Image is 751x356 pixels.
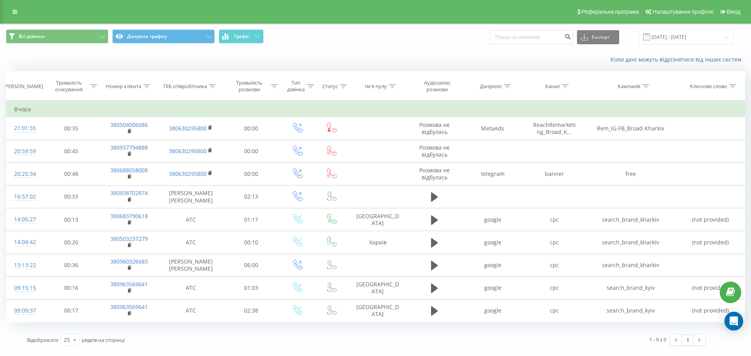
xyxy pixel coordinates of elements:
a: 1 [682,334,694,345]
td: google [462,276,523,299]
td: google [462,208,523,231]
div: Ім'я пулу [365,83,387,90]
span: Відображати [27,336,58,343]
td: (not provided) [676,276,745,299]
div: 25 [64,336,70,344]
td: 00:48 [43,163,100,185]
div: 13:13:22 [14,258,35,273]
td: АТС [159,208,223,231]
a: 380504006086 [110,121,148,128]
td: (not provided) [676,231,745,254]
td: search_brand_kyiv [585,299,676,322]
span: Розмова не відбулась [419,121,450,136]
td: cpc [524,231,585,254]
td: search_brand_kharkiv [585,254,676,276]
td: Вчора [6,101,745,117]
td: 00:35 [43,117,100,140]
div: 09:15:15 [14,280,35,296]
input: Пошук за номером [490,30,573,44]
div: Джерело [480,83,502,90]
td: cpc [524,208,585,231]
span: Реферальна програма [582,9,639,15]
span: Вихід [727,9,740,15]
td: 01:17 [223,208,280,231]
td: MetaAds [462,117,523,140]
td: 06:00 [223,254,280,276]
td: 00:20 [43,231,100,254]
td: 00:10 [223,231,280,254]
td: 00:45 [43,140,100,163]
div: 16:57:02 [14,189,35,204]
a: 380683790618 [110,212,148,220]
td: [GEOGRAPHIC_DATA] [348,276,408,299]
td: google [462,254,523,276]
div: Канал [545,83,560,90]
a: 380503237279 [110,235,148,242]
td: 00:17 [43,299,100,322]
button: Всі дзвінки [6,29,108,43]
td: cpc [524,299,585,322]
td: 00:00 [223,117,280,140]
td: Харків [348,231,408,254]
span: Розмова не відбулась [419,144,450,158]
td: search_brand_kharkiv [585,231,676,254]
button: Джерела трафіку [112,29,215,43]
td: АТС [159,299,223,322]
div: 1 - 9 з 9 [649,336,666,343]
a: 380938702874 [110,189,148,197]
a: 380630295800 [169,170,207,177]
div: ПІБ співробітника [163,83,207,90]
a: 380937794888 [110,144,148,151]
div: [PERSON_NAME] [4,83,43,90]
td: 02:38 [223,299,280,322]
td: banner [524,163,585,185]
td: search_brand_kyiv [585,276,676,299]
div: 09:09:37 [14,303,35,318]
td: [GEOGRAPHIC_DATA] [348,299,408,322]
span: Всі дзвінки [19,33,45,40]
td: [PERSON_NAME] [PERSON_NAME] [159,254,223,276]
td: cpc [524,254,585,276]
td: 01:03 [223,276,280,299]
a: Коли дані можуть відрізнятися вiд інших систем [611,56,745,63]
td: 00:16 [43,276,100,299]
td: free [585,163,676,185]
td: google [462,299,523,322]
div: Аудіозапис розмови [414,80,460,93]
td: google [462,231,523,254]
td: 00:00 [223,163,280,185]
div: Номер клієнта [106,83,141,90]
span: рядків на сторінці [82,336,125,343]
td: Rem_IG-FB_Broad-Kharkiv [585,117,676,140]
td: cpc [524,276,585,299]
a: 380963569641 [110,303,148,311]
div: 14:04:42 [14,235,35,250]
div: Open Intercom Messenger [724,312,743,331]
td: 02:13 [223,185,280,208]
td: 00:00 [223,140,280,163]
td: АТС [159,276,223,299]
button: Графік [219,29,264,43]
a: 380960326683 [110,258,148,265]
span: Графік [234,34,249,39]
a: 380630295800 [169,125,207,132]
div: 21:01:55 [14,121,35,136]
div: Тип дзвінка [287,80,305,93]
span: Розмова не відбулась [419,166,450,181]
div: 20:59:59 [14,144,35,159]
td: [PERSON_NAME] [PERSON_NAME] [159,185,223,208]
td: [GEOGRAPHIC_DATA] [348,208,408,231]
div: Тривалість очікування [50,80,89,93]
div: Тривалість розмови [230,80,269,93]
td: (not provided) [676,208,745,231]
td: 00:13 [43,208,100,231]
td: АТС [159,231,223,254]
td: telegram [462,163,523,185]
button: Експорт [577,30,619,44]
div: Кампанія [618,83,640,90]
span: ReachRemarketing_Broad_K... [533,121,576,136]
a: 380630295800 [169,147,207,155]
div: 20:25:34 [14,166,35,182]
div: Статус [322,83,338,90]
a: 380963569641 [110,280,148,288]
